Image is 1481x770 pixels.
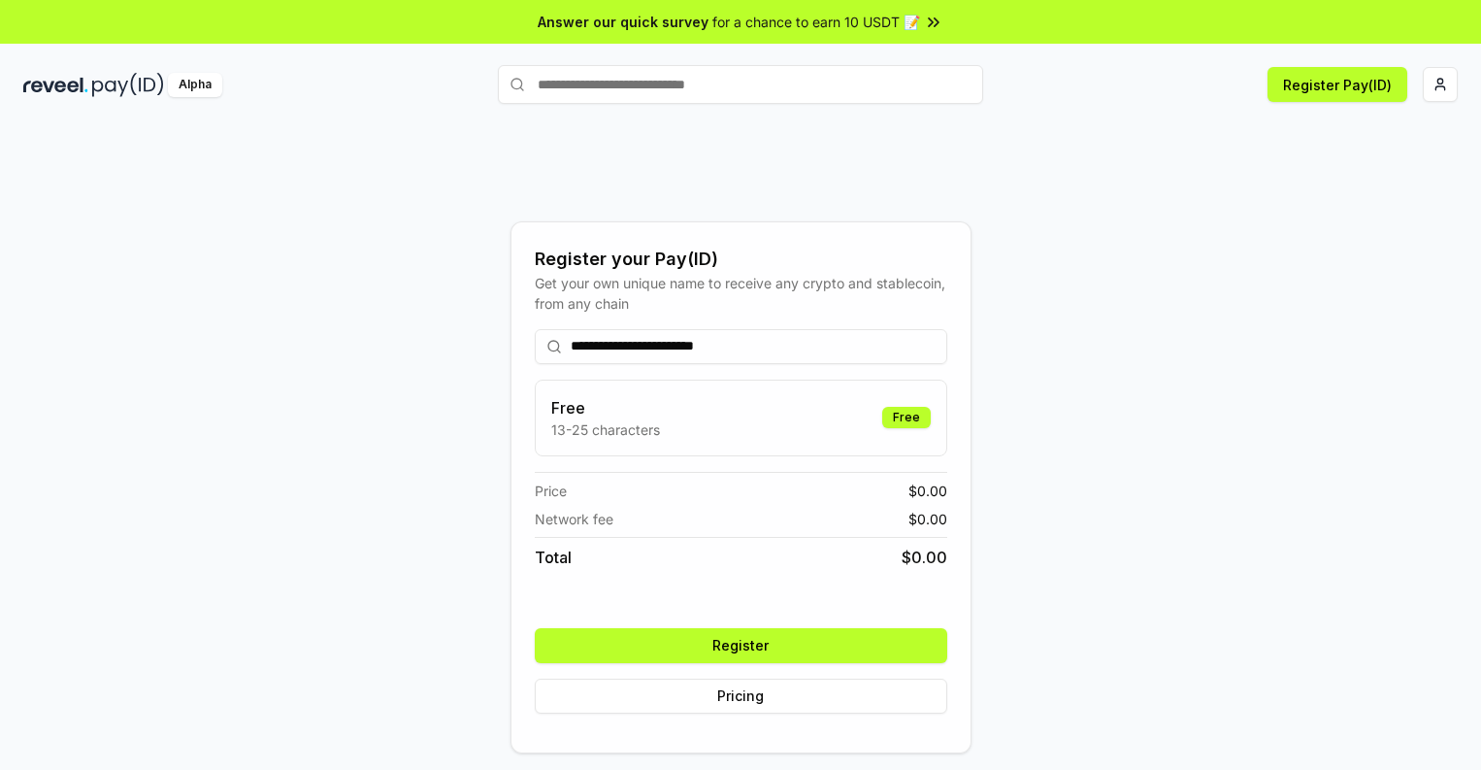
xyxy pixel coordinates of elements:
[902,546,947,569] span: $ 0.00
[535,628,947,663] button: Register
[535,546,572,569] span: Total
[168,73,222,97] div: Alpha
[538,12,708,32] span: Answer our quick survey
[535,679,947,714] button: Pricing
[908,509,947,529] span: $ 0.00
[882,407,931,428] div: Free
[23,73,88,97] img: reveel_dark
[535,273,947,314] div: Get your own unique name to receive any crypto and stablecoin, from any chain
[551,419,660,440] p: 13-25 characters
[551,396,660,419] h3: Free
[92,73,164,97] img: pay_id
[712,12,920,32] span: for a chance to earn 10 USDT 📝
[535,481,567,501] span: Price
[535,509,613,529] span: Network fee
[535,246,947,273] div: Register your Pay(ID)
[908,481,947,501] span: $ 0.00
[1267,67,1407,102] button: Register Pay(ID)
